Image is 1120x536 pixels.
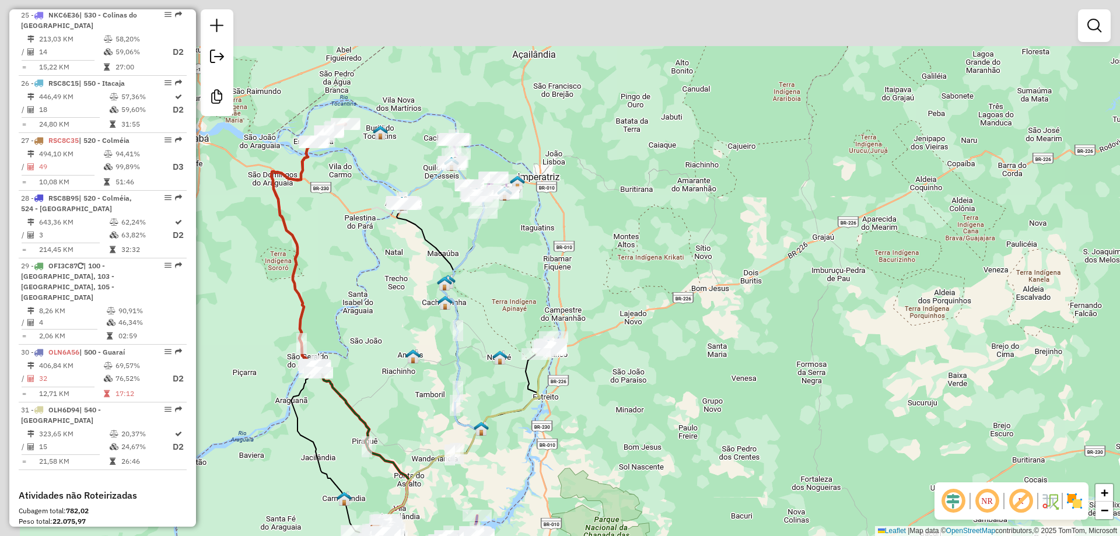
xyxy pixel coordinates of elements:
[939,487,967,515] span: Ocultar deslocamento
[27,48,34,55] i: Total de Atividades
[21,372,27,386] td: /
[110,246,116,253] i: Tempo total em rota
[38,228,109,243] td: 3
[104,64,110,71] i: Tempo total em rota
[21,330,27,342] td: =
[541,339,556,354] img: PA Tocantinopolis
[21,405,101,425] span: | 540 - [GEOGRAPHIC_DATA]
[52,517,86,526] strong: 22.075,97
[110,93,118,100] i: % de utilização do peso
[38,388,103,400] td: 12,71 KM
[38,45,103,59] td: 14
[115,160,162,174] td: 99,89%
[27,150,34,157] i: Distância Total
[38,176,103,188] td: 10,08 KM
[21,10,137,30] span: 25 -
[21,118,27,130] td: =
[21,136,129,145] span: 27 -
[21,194,132,213] span: 28 -
[121,244,172,255] td: 32:32
[1065,492,1084,510] img: Exibir/Ocultar setores
[38,428,109,440] td: 323,65 KM
[21,103,27,117] td: /
[121,118,172,130] td: 31:55
[173,103,184,117] p: D2
[110,430,118,437] i: % de utilização do peso
[21,176,27,188] td: =
[908,527,909,535] span: |
[121,428,172,440] td: 20,37%
[118,317,181,328] td: 46,34%
[205,45,229,71] a: Exportar sessão
[48,261,78,270] span: OFI3C87
[437,276,452,291] img: São Bento do Tocantins
[21,194,132,213] span: | 520 - Colméia, 524 - [GEOGRAPHIC_DATA]
[394,196,409,211] img: PA Araguatins
[173,440,184,454] p: D2
[48,194,79,202] span: RSC8B95
[19,490,187,501] h4: Atividades não Roteirizadas
[175,406,182,413] em: Rota exportada
[175,11,182,18] em: Rota exportada
[27,163,34,170] i: Total de Atividades
[38,33,103,45] td: 213,03 KM
[115,33,162,45] td: 58,20%
[107,307,116,314] i: % de utilização do peso
[48,79,79,87] span: RSC8C15
[1041,492,1059,510] img: Fluxo de ruas
[175,136,182,143] em: Rota exportada
[48,405,79,414] span: OLH6D94
[164,262,171,269] em: Opções
[104,178,110,185] i: Tempo total em rota
[38,456,109,467] td: 21,58 KM
[163,372,184,386] p: D2
[38,103,109,117] td: 18
[79,136,129,145] span: | 520 - Colméia
[205,14,229,40] a: Nova sessão e pesquisa
[21,244,27,255] td: =
[27,93,34,100] i: Distância Total
[110,106,118,113] i: % de utilização da cubagem
[163,45,184,59] p: D2
[48,136,79,145] span: RSC8C35
[38,61,103,73] td: 15,22 KM
[27,307,34,314] i: Distância Total
[78,262,83,269] i: Veículo já utilizado nesta sessão
[1007,487,1035,515] span: Exibir rótulo
[110,232,118,239] i: % de utilização da cubagem
[175,79,182,86] em: Rota exportada
[21,45,27,59] td: /
[373,125,388,140] img: Buriti
[38,330,106,342] td: 2,06 KM
[121,103,172,117] td: 59,60%
[175,348,182,355] em: Rota exportada
[118,305,181,317] td: 90,91%
[115,176,162,188] td: 51:46
[27,219,34,226] i: Distância Total
[175,219,182,226] i: Rota otimizada
[121,440,172,454] td: 24,67%
[163,160,184,174] p: D3
[38,317,106,328] td: 4
[104,150,113,157] i: % de utilização do peso
[1101,485,1108,500] span: +
[38,440,109,454] td: 15
[875,526,1120,536] div: Map data © contributors,© 2025 TomTom, Microsoft
[27,362,34,369] i: Distância Total
[205,85,229,111] a: Criar modelo
[121,91,172,103] td: 57,36%
[38,372,103,386] td: 32
[21,317,27,328] td: /
[27,106,34,113] i: Total de Atividades
[115,372,162,386] td: 76,52%
[164,11,171,18] em: Opções
[21,348,125,356] span: 30 -
[27,232,34,239] i: Total de Atividades
[1095,502,1113,519] a: Zoom out
[38,216,109,228] td: 643,36 KM
[38,148,103,160] td: 494,10 KM
[107,319,116,326] i: % de utilização da cubagem
[38,244,109,255] td: 214,45 KM
[79,79,125,87] span: | 550 - Itacaja
[474,421,489,436] img: Darcinópolis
